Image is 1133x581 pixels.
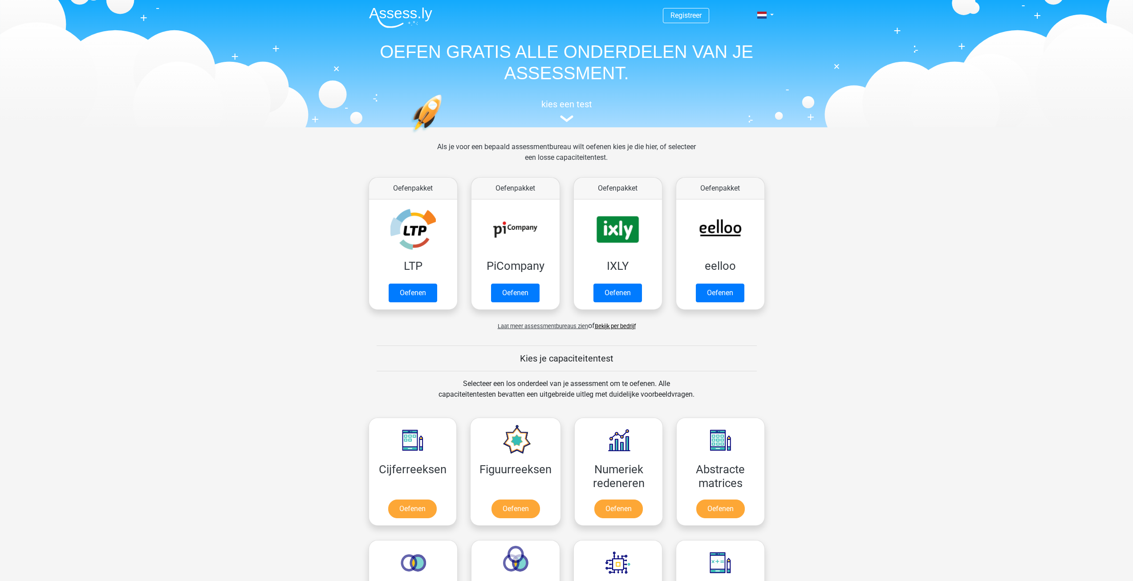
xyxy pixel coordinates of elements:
img: oefenen [411,94,476,175]
a: Oefenen [696,284,744,302]
div: of [362,313,772,331]
a: Bekijk per bedrijf [595,323,636,329]
a: Oefenen [696,500,745,518]
h1: OEFEN GRATIS ALLE ONDERDELEN VAN JE ASSESSMENT. [362,41,772,84]
a: Oefenen [491,500,540,518]
h5: Kies je capaciteitentest [377,353,757,364]
a: Registreer [670,11,702,20]
a: Oefenen [593,284,642,302]
a: Oefenen [388,500,437,518]
a: Oefenen [389,284,437,302]
img: assessment [560,115,573,122]
div: Selecteer een los onderdeel van je assessment om te oefenen. Alle capaciteitentesten bevatten een... [430,378,703,410]
h5: kies een test [362,99,772,110]
img: Assessly [369,7,432,28]
div: Als je voor een bepaald assessmentbureau wilt oefenen kies je die hier, of selecteer een losse ca... [430,142,703,174]
a: Oefenen [491,284,540,302]
a: Oefenen [594,500,643,518]
a: kies een test [362,99,772,122]
span: Laat meer assessmentbureaus zien [498,323,588,329]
